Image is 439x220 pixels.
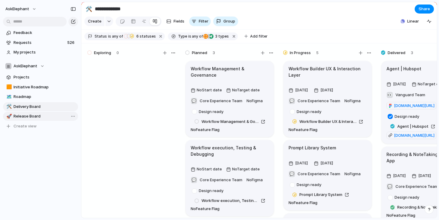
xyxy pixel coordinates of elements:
button: NoTarget date [225,164,261,174]
a: 🛠️Delivery Board [3,102,78,111]
span: No Feature Flag [386,212,415,218]
span: Design ready [199,109,226,115]
div: Prompt Library System[DATE][DATE]💬Core Experience TeamNoFigmaDesign readyPrompt Library SystemNoF... [283,140,372,210]
button: 🚀 [5,113,11,119]
div: Workflow execution, Testing & DebuggingNoStart dateNoTarget date💬Core Experience TeamNoFigmaDesig... [186,140,274,216]
div: 💬 [191,177,197,183]
div: 👀 [387,92,393,98]
span: Fields [174,18,184,24]
span: Group [223,18,235,24]
span: No Figma [247,98,263,104]
span: Roadmap [14,94,76,100]
span: 6 [135,34,140,38]
span: No Feature Flag [289,127,317,133]
a: Workflow Builder UX & Interaction Layer [289,118,367,126]
button: Create view [3,122,78,131]
div: 🚀Release Board [3,112,78,121]
span: Share [419,6,430,12]
span: Core Experience Team [395,184,438,190]
button: [DOMAIN_NAME][URL] [385,101,438,111]
button: isany of [107,33,124,40]
div: 🛠️ [86,5,92,13]
span: Projects [14,74,76,80]
button: [DATE] [385,171,409,181]
span: Vanguard Team [395,92,425,98]
button: NoFigma [343,96,362,106]
button: 🛠️ [84,4,94,14]
button: Create [84,17,104,26]
span: No Target date [232,87,260,93]
span: [DATE] [417,172,433,179]
button: NoTarget date [225,85,261,95]
button: Design ready [385,112,423,121]
span: [DOMAIN_NAME][URL] [394,103,434,109]
span: Workflow Management & Governance [201,119,259,125]
span: No Figma [344,98,361,104]
a: Prompt Library System [289,191,353,199]
a: Workflow execution, Testing & Debugging [191,197,269,205]
span: No Target date [232,166,260,172]
div: 🛠️ [6,103,11,110]
span: any of [191,34,203,39]
button: 🛠️ [5,104,11,110]
span: Workflow Builder UX & Interaction Layer [299,119,356,125]
span: No Start date [197,87,222,93]
a: Feedback [3,28,78,37]
div: Workflow Management & GovernanceNoStart dateNoTarget date💬Core Experience TeamNoFigmaDesign ready... [186,61,274,137]
h1: Workflow Management & Governance [191,66,269,78]
span: [DATE] [319,160,335,167]
button: Share [415,5,434,14]
button: Fields [164,17,187,26]
span: Type [178,34,187,39]
div: 💬 [289,98,295,104]
span: Workflow execution, Testing & Debugging [201,198,259,204]
span: No Feature Flag [191,206,219,212]
span: 5 [316,50,319,56]
div: 🚀 [6,113,11,120]
button: NoFigma [245,96,264,106]
span: Linear [407,18,419,24]
span: Agent | Hubspot [397,124,428,130]
button: 👀Vanguard Team [385,90,427,100]
span: 3 [411,50,413,56]
button: Design ready [385,193,423,202]
span: Create [88,18,101,24]
span: Core Experience Team [298,98,340,104]
button: [DATE] [312,85,336,95]
span: Status [95,34,107,39]
span: Add filter [250,34,268,39]
span: is [188,34,191,39]
div: Workflow Builder UX & Interaction Layer[DATE][DATE]💬Core Experience TeamNoFigmaDesign readyWorkfl... [283,61,372,137]
div: 💬 [191,98,197,104]
button: Linear [398,17,421,26]
span: [DATE] [319,87,335,94]
button: 🟧 [5,84,11,90]
button: Design ready [189,186,227,196]
span: Core Experience Team [298,171,340,177]
h1: Workflow execution, Testing & Debugging [191,145,269,157]
button: [DATE] [287,85,311,95]
span: Delivered [388,50,405,56]
span: AskElephant [14,63,37,69]
a: My projects [3,48,78,57]
span: Design ready [395,194,422,200]
span: My projects [14,49,76,55]
span: Core Experience Team [200,98,242,104]
button: AskElephant [3,62,78,71]
a: [DOMAIN_NAME][URL] [386,102,436,110]
a: 🟧Initiative Roadmap [3,83,78,92]
span: types [213,34,229,39]
span: Core Experience Team [200,177,242,183]
span: AskElephant [5,6,29,12]
span: Design ready [395,114,422,120]
span: Prompt Library System [299,192,342,198]
span: No Figma [344,171,361,177]
button: Design ready [287,107,325,117]
h1: Workflow Builder UX & Interaction Layer [289,66,367,78]
span: any of [111,34,123,39]
button: Add filter [241,32,271,41]
div: 🗺️ [6,93,11,100]
button: 6 statuses [123,33,157,40]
